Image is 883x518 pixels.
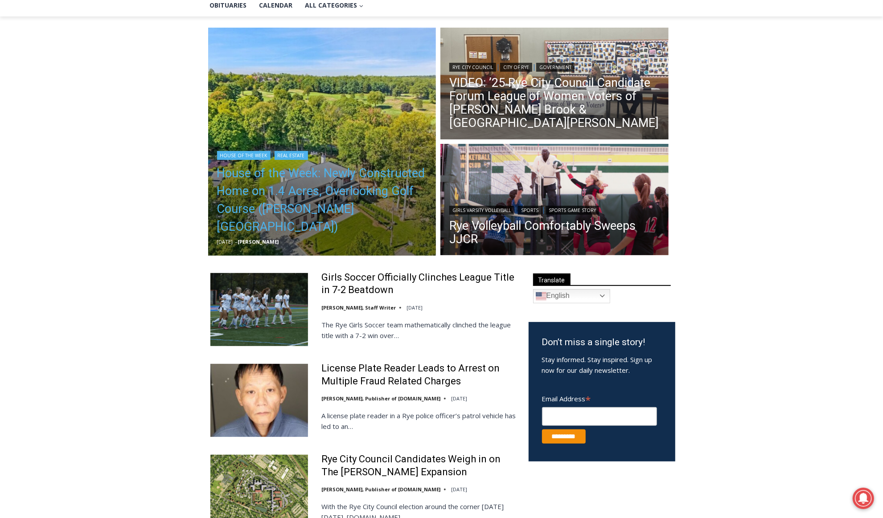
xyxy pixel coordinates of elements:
[210,364,308,437] img: License Plate Reader Leads to Arrest on Multiple Fraud Related Charges
[449,219,660,246] a: Rye Volleyball Comfortably Sweeps JJCR
[440,28,669,142] a: Read More VIDEO: ’25 Rye City Council Candidate Forum League of Women Voters of Rye, Rye Brook & ...
[533,273,571,286] span: Translate
[321,410,517,432] p: A license plate reader in a Rye police officer’s patrol vehicle has led to an…
[500,63,532,72] a: City of Rye
[449,63,496,72] a: Rye City Council
[440,144,669,258] img: (PHOTO: Rye Volleyball's Olivia Lewis (#22) tapping the ball over the net on Saturday, September ...
[208,28,436,256] a: Read More House of the Week: Newly Constructed Home on 1.4 Acres, Overlooking Golf Course (Harris...
[536,291,546,302] img: en
[542,335,662,350] h3: Don’t miss a single story!
[542,390,657,406] label: Email Address
[440,144,669,258] a: Read More Rye Volleyball Comfortably Sweeps JJCR
[321,453,517,478] a: Rye City Council Candidates Weigh in on The [PERSON_NAME] Expansion
[321,271,517,297] a: Girls Soccer Officially Clinches League Title in 7-2 Beatdown
[238,238,279,245] a: [PERSON_NAME]
[235,238,238,245] span: –
[217,151,271,160] a: House of the Week
[217,164,427,236] a: House of the Week: Newly Constructed Home on 1.4 Acres, Overlooking Golf Course ([PERSON_NAME][GE...
[449,76,660,130] a: VIDEO: ’25 Rye City Council Candidate Forum League of Women Voters of [PERSON_NAME] Brook & [GEOG...
[321,304,396,311] a: [PERSON_NAME], Staff Writer
[440,28,669,142] img: (PHOTO: The League of Women Voters of Rye, Rye Brook & Port Chester held a 2025 Rye City Council ...
[275,151,308,160] a: Real Estate
[217,238,233,245] time: [DATE]
[449,61,660,72] div: | |
[546,206,599,215] a: Sports Game Story
[217,149,427,160] div: |
[321,395,440,402] a: [PERSON_NAME], Publisher of [DOMAIN_NAME]
[518,206,542,215] a: Sports
[451,486,467,493] time: [DATE]
[533,289,610,303] a: English
[542,354,662,375] p: Stay informed. Stay inspired. Sign up now for our daily newsletter.
[407,304,423,311] time: [DATE]
[449,206,514,215] a: Girls Varsity Volleyball
[449,204,660,215] div: | |
[536,63,575,72] a: Government
[321,362,517,387] a: License Plate Reader Leads to Arrest on Multiple Fraud Related Charges
[208,28,436,256] img: 11 Boxwood Lane, Rye
[210,273,308,346] img: Girls Soccer Officially Clinches League Title in 7-2 Beatdown
[321,319,517,341] p: The Rye Girls Soccer team mathematically clinched the league title with a 7-2 win over…
[321,486,440,493] a: [PERSON_NAME], Publisher of [DOMAIN_NAME]
[451,395,467,402] time: [DATE]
